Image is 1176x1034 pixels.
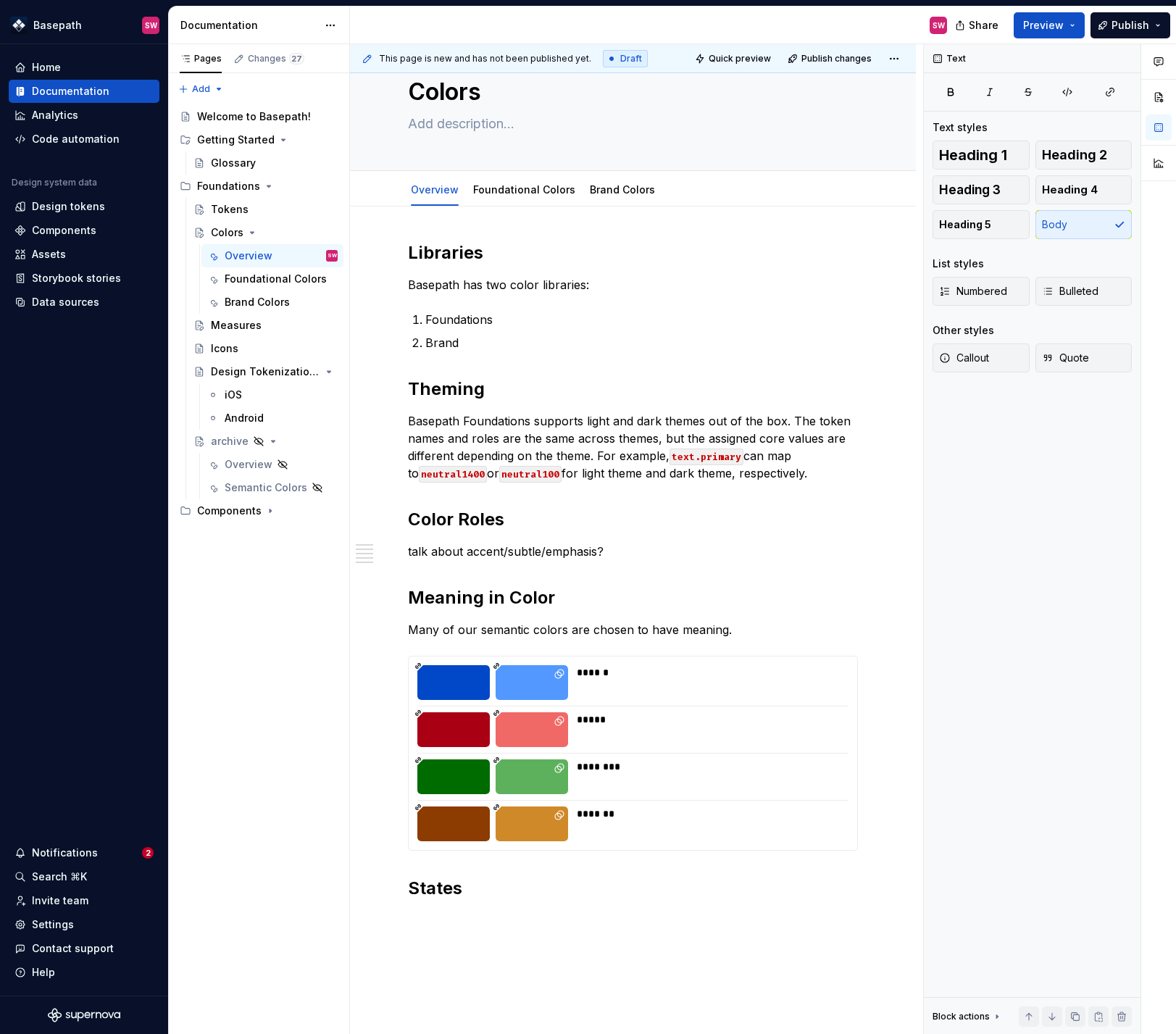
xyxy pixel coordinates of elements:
div: Settings [32,917,74,932]
p: talk about accent/subtle/emphasis? [408,543,858,560]
a: Overview [411,183,459,196]
div: To enrich screen reader interactions, please activate Accessibility in Grammarly extension settings [408,241,858,929]
a: Design Tokenization Tracker [188,360,343,383]
code: neutral1400 [419,466,487,483]
span: Heading 3 [939,183,1001,197]
textarea: Colors [405,75,855,109]
img: ae2ef66b-1d17-4305-94f6-5e5e9ee333ec.png [10,17,28,34]
a: Android [201,406,343,430]
div: Contact support [32,941,114,956]
button: Heading 5 [933,210,1030,239]
div: Semantic Colors [225,480,307,495]
div: Assets [32,247,66,262]
a: Storybook stories [9,267,159,290]
div: SW [145,20,157,31]
span: Callout [939,351,989,365]
div: Design system data [12,177,97,188]
p: Brand [425,334,858,351]
a: Welcome to Basepath! [174,105,343,128]
span: Publish changes [801,53,872,64]
div: Overview [225,249,272,263]
button: Search ⌘K [9,865,159,888]
p: Foundations [425,311,858,328]
div: Tokens [211,202,249,217]
span: Draft [620,53,642,64]
a: Foundational Colors [473,183,575,196]
a: Tokens [188,198,343,221]
div: Other styles [933,323,994,338]
div: Getting Started [174,128,343,151]
a: Brand Colors [590,183,655,196]
div: Help [32,965,55,980]
button: Preview [1014,12,1085,38]
button: Heading 4 [1035,175,1133,204]
div: archive [211,434,249,449]
a: Home [9,56,159,79]
div: Search ⌘K [32,870,87,884]
span: Share [969,18,998,33]
div: Components [197,504,262,518]
div: Overview [405,174,464,204]
code: neutral100 [499,466,562,483]
p: Basepath has two color libraries: [408,276,858,293]
div: Getting Started [197,133,275,147]
a: Brand Colors [201,291,343,314]
span: This page is new and has not been published yet. [379,53,591,64]
span: Quick preview [709,53,771,64]
span: Bulleted [1042,284,1098,299]
a: Documentation [9,80,159,103]
a: Design tokens [9,195,159,218]
div: iOS [225,388,242,402]
div: Invite team [32,893,88,908]
div: Page tree [174,105,343,522]
div: Home [32,60,61,75]
h2: Color Roles [408,508,858,531]
button: Publish changes [783,49,878,69]
h2: Libraries [408,241,858,264]
div: Analytics [32,108,78,122]
div: Foundations [197,179,260,193]
div: Block actions [933,1006,1003,1027]
div: Documentation [32,84,109,99]
div: Text styles [933,120,988,135]
a: Data sources [9,291,159,314]
div: Glossary [211,156,256,170]
div: Components [32,223,96,238]
a: iOS [201,383,343,406]
a: Overview [201,453,343,476]
a: Components [9,219,159,242]
span: Preview [1023,18,1064,33]
button: Share [948,12,1008,38]
div: Notifications [32,846,98,860]
a: Settings [9,913,159,936]
div: Documentation [180,18,317,33]
button: BasepathSW [3,9,165,41]
span: Numbered [939,284,1007,299]
a: archive [188,430,343,453]
code: text.primary [670,449,743,465]
span: Publish [1112,18,1149,33]
div: Icons [211,341,238,356]
a: Colors [188,221,343,244]
div: Foundational Colors [467,174,581,204]
div: Android [225,411,264,425]
div: Brand Colors [584,174,661,204]
span: Quote [1042,351,1089,365]
h2: Theming [408,378,858,401]
button: Quote [1035,343,1133,372]
a: OverviewSW [201,244,343,267]
a: Semantic Colors [201,476,343,499]
a: Assets [9,243,159,266]
button: Bulleted [1035,277,1133,306]
button: Heading 1 [933,141,1030,170]
a: Code automation [9,128,159,151]
a: Analytics [9,104,159,127]
button: Help [9,961,159,984]
p: Many of our semantic colors are chosen to have meaning. [408,621,858,638]
div: Changes [248,53,304,64]
button: Callout [933,343,1030,372]
a: Glossary [188,151,343,175]
div: List styles [933,257,984,271]
div: Colors [211,225,243,240]
svg: Supernova Logo [48,1008,120,1022]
